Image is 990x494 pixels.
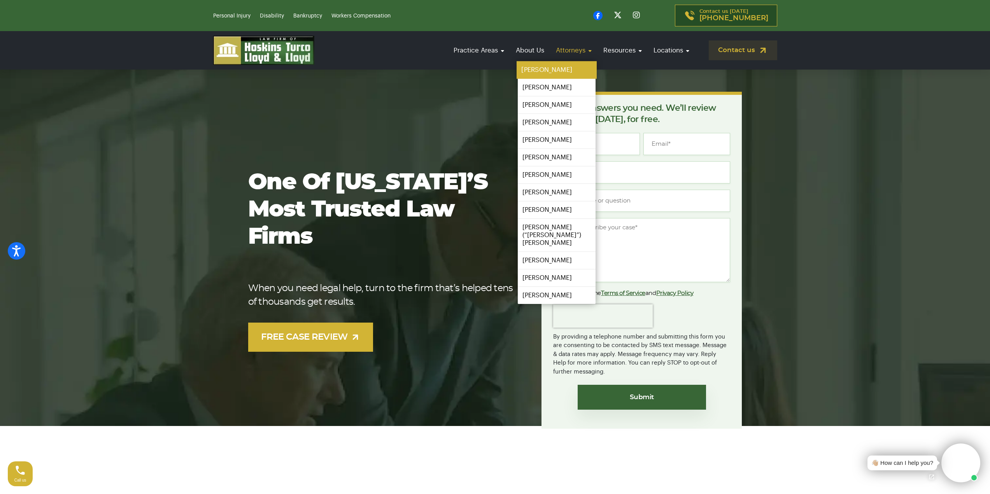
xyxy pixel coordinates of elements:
[656,290,694,296] a: Privacy Policy
[248,169,517,251] h1: One of [US_STATE]’s most trusted law firms
[923,469,940,485] a: Open chat
[14,478,26,482] span: Call us
[643,133,730,155] input: Email*
[518,219,596,251] a: [PERSON_NAME] (“[PERSON_NAME]”) [PERSON_NAME]
[350,332,360,342] img: arrow-up-right-light.svg
[553,133,640,155] input: Full Name
[518,131,596,148] a: [PERSON_NAME]
[553,328,730,377] div: By providing a telephone number and submitting this form you are consenting to be contacted by SM...
[518,269,596,286] a: [PERSON_NAME]
[675,5,777,26] a: Contact us [DATE][PHONE_NUMBER]
[518,287,596,304] a: [PERSON_NAME]
[709,40,777,60] a: Contact us
[213,36,314,65] img: logo
[553,304,653,328] iframe: reCAPTCHA
[553,103,730,125] p: Get the answers you need. We’ll review your case [DATE], for free.
[599,39,646,61] a: Resources
[248,282,517,309] p: When you need legal help, turn to the firm that’s helped tens of thousands get results.
[518,201,596,218] a: [PERSON_NAME]
[517,61,597,79] a: [PERSON_NAME]
[518,149,596,166] a: [PERSON_NAME]
[699,9,768,22] p: Contact us [DATE]
[518,96,596,113] a: [PERSON_NAME]
[601,290,645,296] a: Terms of Service
[293,13,322,19] a: Bankruptcy
[553,289,693,298] label: I agree to the and
[518,114,596,131] a: [PERSON_NAME]
[260,13,284,19] a: Disability
[512,39,548,61] a: About Us
[518,184,596,201] a: [PERSON_NAME]
[518,166,596,183] a: [PERSON_NAME]
[871,459,933,468] div: 👋🏼 How can I help you?
[248,323,373,352] a: FREE CASE REVIEW
[553,190,730,212] input: Type of case or question
[553,161,730,183] input: Phone*
[518,79,596,96] a: [PERSON_NAME]
[699,14,768,22] span: [PHONE_NUMBER]
[331,13,391,19] a: Workers Compensation
[518,252,596,269] a: [PERSON_NAME]
[578,385,706,410] input: Submit
[650,39,693,61] a: Locations
[213,13,251,19] a: Personal Injury
[450,39,508,61] a: Practice Areas
[552,39,596,61] a: Attorneys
